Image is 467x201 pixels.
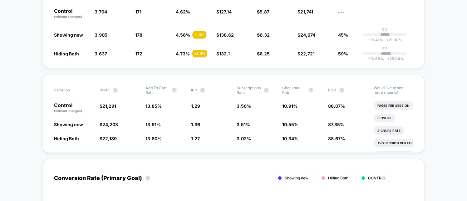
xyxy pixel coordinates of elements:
[368,38,383,42] span: -19.41 %
[54,15,82,18] span: (without changes)
[374,101,413,110] li: Pages Per Session
[338,9,345,14] span: ---
[379,10,413,19] span: ---
[237,103,251,109] span: 3.56 %
[328,176,348,180] span: Hiding Both
[216,51,230,56] span: $
[145,122,161,127] span: 13.91 %
[237,136,251,141] span: 3.02 %
[54,109,82,113] span: (without changes)
[135,9,141,14] span: 171
[145,103,162,109] span: 13.85 %
[260,32,270,38] span: 6.32
[145,136,162,141] span: 13.80 %
[95,9,107,14] span: 3,704
[328,88,336,92] span: PDV
[54,122,83,127] span: Showing new
[54,85,88,95] span: Variation
[328,136,345,141] span: 88.67 %
[135,32,142,38] span: 178
[368,176,386,180] span: CONTROL
[383,38,402,42] span: 21.00 %
[176,51,190,56] span: 4.73 %
[368,56,384,61] span: -16.68 %
[297,32,315,38] span: $
[282,122,298,127] span: 10.55 %
[374,139,420,147] li: Avg Session Duration
[374,114,395,122] li: Signups
[219,32,234,38] span: 138.62
[176,9,190,14] span: 4.62 %
[219,51,230,56] span: 132.1
[387,56,390,61] span: +
[216,9,232,14] span: $
[382,27,388,32] p: 0%
[374,126,404,135] li: Signups Rate
[219,9,232,14] span: 127.14
[338,32,348,38] span: 45%
[54,8,88,19] p: Control
[339,88,344,93] button: ?
[193,31,206,39] div: - 1.3 %
[191,88,197,92] span: IPP
[382,46,388,50] p: 0%
[374,151,415,160] li: Profit Per Session
[257,32,270,38] span: $
[145,85,169,95] span: Add To Cart Rate
[100,122,118,127] span: $
[100,88,110,92] span: Profit
[328,103,345,109] span: 88.07 %
[297,51,315,56] span: $
[384,50,386,55] p: |
[172,88,177,93] button: ?
[264,88,269,93] button: ?
[297,9,313,14] span: $
[54,51,79,56] span: Hiding Both
[54,32,83,38] span: Showing new
[191,122,200,127] span: 1.36
[135,51,142,56] span: 172
[102,103,116,109] span: 21,291
[282,136,298,141] span: 10.34 %
[328,122,344,127] span: 87.35 %
[102,136,117,141] span: 22,189
[257,51,270,56] span: $
[176,32,190,38] span: 4.56 %
[95,51,107,56] span: 3,637
[308,88,313,93] button: ?
[386,38,389,42] span: +
[282,103,297,109] span: 10.91 %
[191,103,200,109] span: 1.29
[191,136,200,141] span: 1.27
[300,51,315,56] span: 22,721
[237,122,250,127] span: 3.51 %
[102,122,118,127] span: 24,203
[237,85,261,95] span: Subscriptions Rate
[95,32,107,38] span: 3,905
[282,85,305,95] span: Checkout Rate
[113,88,118,93] button: ?
[100,136,117,141] span: $
[384,56,404,61] span: 25.94 %
[216,32,234,38] span: $
[200,88,205,93] button: ?
[54,136,79,141] span: Hiding Both
[257,9,269,14] span: $
[300,32,315,38] span: 24,674
[100,103,116,109] span: $
[285,176,308,180] span: Showing new
[145,176,150,181] button: ?
[300,9,313,14] span: 21,741
[384,32,386,36] p: |
[374,85,413,95] p: Would like to see more reports?
[260,9,269,14] span: 5.87
[338,51,348,56] span: 59%
[54,103,93,113] p: Control
[193,50,207,57] div: + 2.4 %
[260,51,270,56] span: 6.25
